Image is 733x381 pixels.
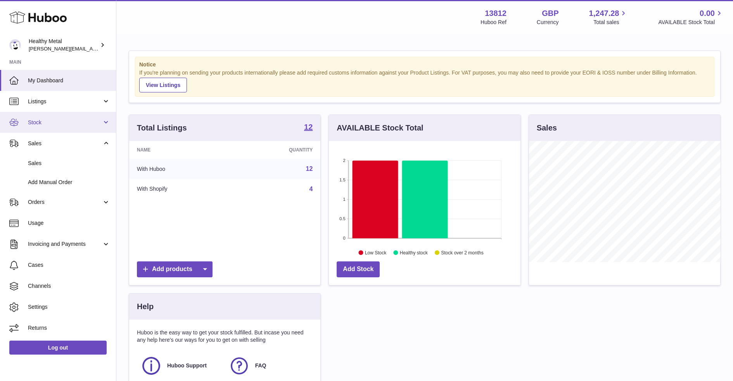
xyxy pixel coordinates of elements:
text: Low Stock [365,250,387,255]
span: Huboo Support [167,362,207,369]
div: If you're planning on sending your products internationally please add required customs informati... [139,69,710,92]
strong: Notice [139,61,710,68]
a: Add products [137,261,213,277]
p: Huboo is the easy way to get your stock fulfilled. But incase you need any help here's our ways f... [137,329,313,344]
a: 4 [309,186,313,192]
div: Currency [537,19,559,26]
a: Add Stock [337,261,380,277]
span: Invoicing and Payments [28,240,102,248]
h3: Sales [537,123,557,133]
a: FAQ [229,355,309,376]
span: Total sales [593,19,628,26]
span: Listings [28,98,102,105]
span: Settings [28,303,110,311]
a: 0.00 AVAILABLE Stock Total [658,8,724,26]
text: Healthy stock [400,250,428,255]
a: View Listings [139,78,187,92]
span: 1,247.28 [589,8,619,19]
strong: 13812 [485,8,507,19]
a: Huboo Support [141,355,221,376]
text: 0.5 [340,216,346,221]
a: 1,247.28 Total sales [589,8,628,26]
text: 1.5 [340,177,346,182]
text: 1 [343,197,346,202]
span: Orders [28,198,102,206]
a: 12 [304,123,313,132]
text: 2 [343,158,346,163]
div: Huboo Ref [481,19,507,26]
span: Stock [28,119,102,126]
text: Stock over 2 months [441,250,484,255]
h3: Help [137,301,154,312]
span: Returns [28,324,110,332]
span: My Dashboard [28,77,110,84]
th: Name [129,141,232,159]
a: 12 [306,165,313,172]
th: Quantity [232,141,320,159]
td: With Shopify [129,179,232,199]
text: 0 [343,236,346,240]
div: Healthy Metal [29,38,99,52]
span: Sales [28,140,102,147]
span: FAQ [255,362,266,369]
img: jose@healthy-metal.com [9,39,21,51]
span: Channels [28,282,110,290]
h3: Total Listings [137,123,187,133]
span: Add Manual Order [28,179,110,186]
h3: AVAILABLE Stock Total [337,123,423,133]
span: Sales [28,160,110,167]
a: Log out [9,341,107,355]
strong: GBP [542,8,558,19]
span: Usage [28,219,110,227]
span: 0.00 [700,8,715,19]
td: With Huboo [129,159,232,179]
span: [PERSON_NAME][EMAIL_ADDRESS][DOMAIN_NAME] [29,45,156,52]
strong: 12 [304,123,313,131]
span: Cases [28,261,110,269]
span: AVAILABLE Stock Total [658,19,724,26]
